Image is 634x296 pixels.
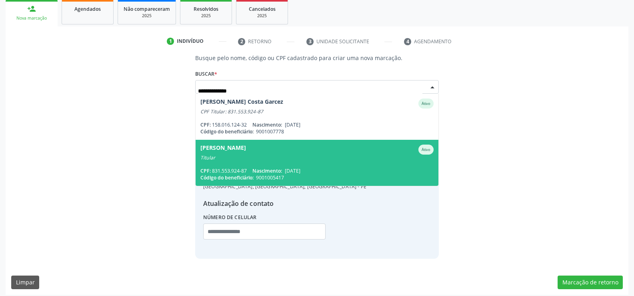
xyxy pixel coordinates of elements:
div: [GEOGRAPHIC_DATA], [GEOGRAPHIC_DATA], [GEOGRAPHIC_DATA] - PE [203,183,366,190]
button: Limpar [11,276,39,289]
div: CPF Titular: 831.553.924-87 [200,109,434,115]
span: Código do beneficiário: [200,174,254,181]
span: CPF: [200,121,211,128]
span: [DATE] [285,167,300,174]
div: Atualização de contato [203,199,366,208]
label: Buscar [195,68,217,80]
div: 831.553.924-87 [200,167,434,174]
div: Titular [200,155,434,161]
div: 158.016.124-32 [200,121,434,128]
div: 2025 [124,13,170,19]
small: Ativo [422,147,430,152]
span: CPF: [200,167,211,174]
span: Resolvidos [194,6,218,12]
div: 2025 [242,13,282,19]
span: 9001007778 [256,128,284,135]
span: Agendados [74,6,101,12]
p: Busque pelo nome, código ou CPF cadastrado para criar uma nova marcação. [195,54,439,62]
small: Ativo [422,101,430,106]
span: Nascimento: [252,167,282,174]
div: [PERSON_NAME] [200,145,246,155]
span: Não compareceram [124,6,170,12]
div: 2025 [186,13,226,19]
div: person_add [27,4,36,13]
span: Nascimento: [252,121,282,128]
span: Cancelados [249,6,276,12]
span: Código do beneficiário: [200,128,254,135]
div: 1 [167,38,174,45]
div: Indivíduo [177,38,204,45]
div: Nova marcação [11,15,52,21]
label: Número de celular [203,211,257,224]
span: [DATE] [285,121,300,128]
div: [PERSON_NAME] Costa Garcez [200,99,283,109]
span: 9001005417 [256,174,284,181]
button: Marcação de retorno [558,276,623,289]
